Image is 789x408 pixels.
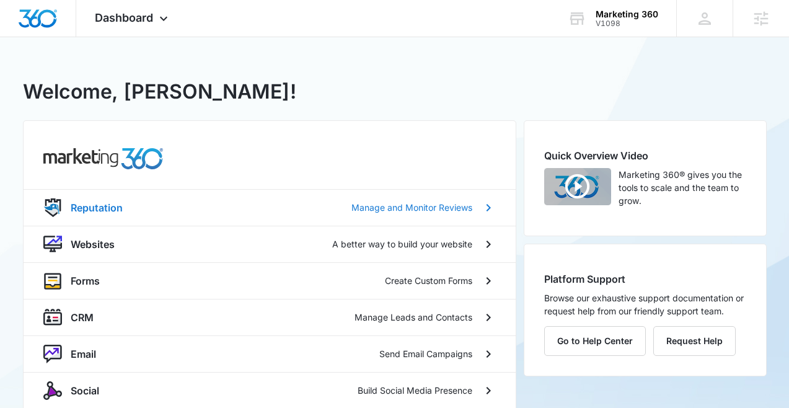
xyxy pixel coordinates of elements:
a: formsFormsCreate Custom Forms [24,262,516,299]
p: Forms [71,273,100,288]
p: Manage and Monitor Reviews [351,201,472,214]
a: reputationReputationManage and Monitor Reviews [24,189,516,226]
h2: Platform Support [544,272,746,286]
p: A better way to build your website [332,237,472,251]
div: account id [596,19,658,28]
img: reputation [43,198,62,217]
a: websiteWebsitesA better way to build your website [24,226,516,262]
p: Marketing 360® gives you the tools to scale and the team to grow. [619,168,746,207]
a: nurtureEmailSend Email Campaigns [24,335,516,372]
a: crmCRMManage Leads and Contacts [24,299,516,335]
p: Social [71,383,99,398]
img: nurture [43,345,62,363]
a: Go to Help Center [544,335,653,346]
p: Browse our exhaustive support documentation or request help from our friendly support team. [544,291,746,317]
img: crm [43,308,62,327]
button: Go to Help Center [544,326,646,356]
p: Email [71,347,96,361]
button: Request Help [653,326,736,356]
img: forms [43,272,62,290]
p: Create Custom Forms [385,274,472,287]
p: Reputation [71,200,123,215]
img: social [43,381,62,400]
a: Request Help [653,335,736,346]
p: Manage Leads and Contacts [355,311,472,324]
h2: Quick Overview Video [544,148,746,163]
div: account name [596,9,658,19]
h1: Welcome, [PERSON_NAME]! [23,77,296,107]
img: website [43,235,62,254]
p: Build Social Media Presence [358,384,472,397]
p: CRM [71,310,94,325]
p: Send Email Campaigns [379,347,472,360]
img: Quick Overview Video [544,168,611,205]
p: Websites [71,237,115,252]
span: Dashboard [95,11,153,24]
img: common.products.marketing.title [43,148,164,169]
